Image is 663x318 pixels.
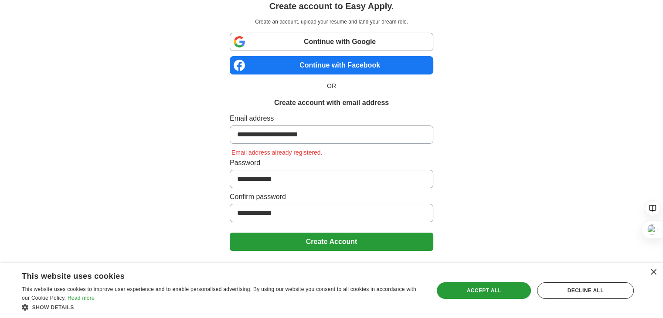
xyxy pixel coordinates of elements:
span: OR [322,81,341,91]
label: Email address [230,113,433,124]
a: Continue with Google [230,33,433,51]
span: Email address already registered. [230,149,324,156]
p: Create an account, upload your resume and land your dream role. [231,18,432,26]
button: Create Account [230,233,433,251]
span: This website uses cookies to improve user experience and to enable personalised advertising. By u... [22,286,416,301]
span: Show details [32,304,74,311]
a: Read more, opens a new window [68,295,95,301]
div: Decline all [537,282,634,299]
label: Confirm password [230,192,433,202]
div: Show details [22,303,422,311]
div: Close [650,269,656,276]
label: Password [230,158,433,168]
h1: Create account with email address [274,98,389,108]
a: Continue with Facebook [230,56,433,74]
div: This website uses cookies [22,268,400,281]
div: Accept all [437,282,531,299]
